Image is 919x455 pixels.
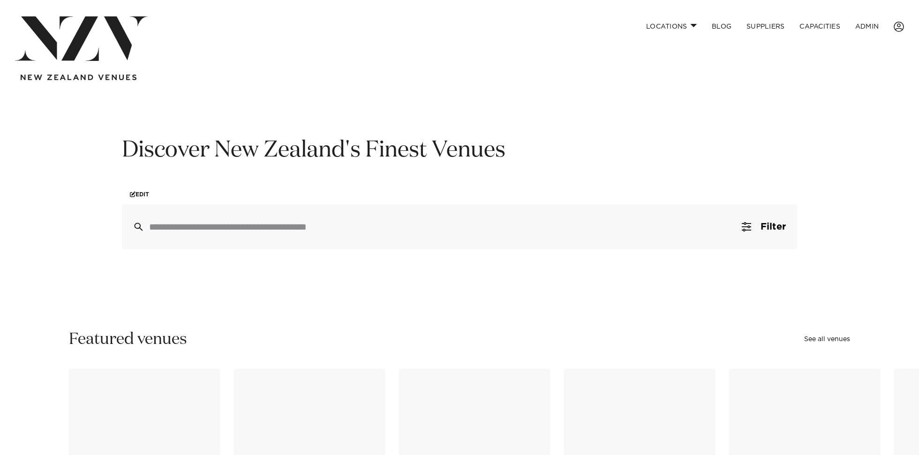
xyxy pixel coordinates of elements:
a: ADMIN [848,16,886,37]
h1: Discover New Zealand's Finest Venues [122,136,797,165]
button: Filter [731,204,797,249]
img: nzv-logo.png [15,16,148,61]
a: Locations [639,16,704,37]
a: Capacities [792,16,848,37]
a: See all venues [804,336,850,343]
span: Filter [761,222,786,231]
h2: Featured venues [69,329,187,350]
a: SUPPLIERS [739,16,792,37]
img: new-zealand-venues-text.png [21,75,136,81]
a: BLOG [704,16,739,37]
a: Edit [122,184,157,204]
